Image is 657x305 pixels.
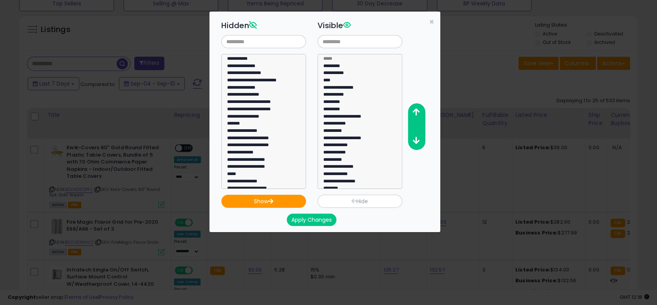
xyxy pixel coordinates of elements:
[221,20,306,31] h3: Hidden
[287,214,336,226] button: Apply Changes
[318,20,402,31] h3: Visible
[318,195,402,208] button: Hide
[221,195,306,208] button: Show
[429,16,434,27] span: ×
